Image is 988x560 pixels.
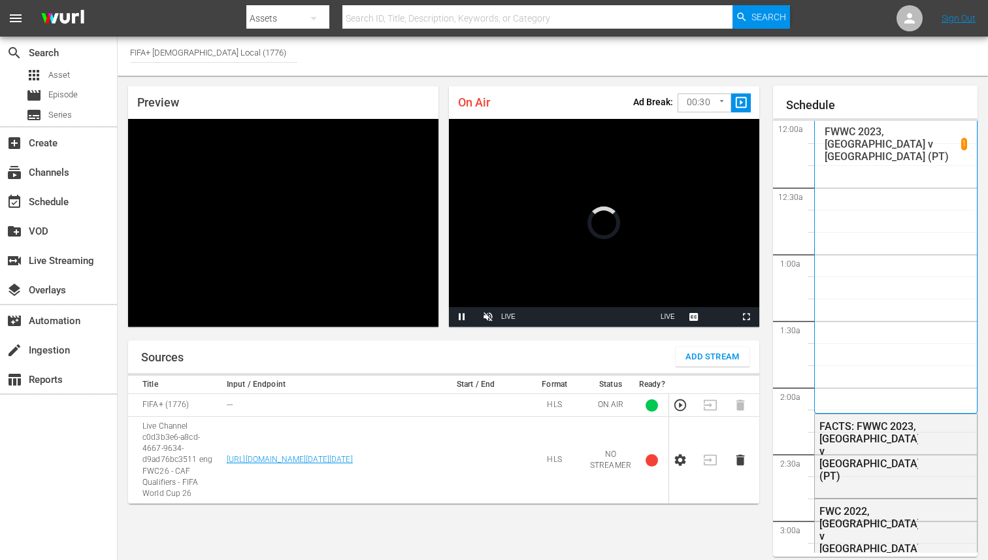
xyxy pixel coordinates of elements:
[681,307,707,327] button: Captions
[429,376,523,394] th: Start / End
[7,313,22,329] span: Automation
[786,99,978,112] h1: Schedule
[733,453,748,467] button: Delete
[7,194,22,210] span: Schedule
[137,95,179,109] span: Preview
[942,13,976,24] a: Sign Out
[586,417,635,504] td: NO STREAMER
[128,119,438,327] div: Video Player
[8,10,24,26] span: menu
[7,223,22,239] span: VOD
[7,282,22,298] span: Overlays
[523,376,586,394] th: Format
[7,253,22,269] span: Live Streaming
[586,376,635,394] th: Status
[661,313,675,320] span: LIVE
[655,307,681,327] button: Seek to live, currently behind live
[223,394,429,417] td: ---
[733,5,790,29] button: Search
[7,372,22,387] span: Reports
[7,45,22,61] span: Search
[7,135,22,151] span: Create
[523,417,586,504] td: HLS
[501,307,516,327] div: LIVE
[586,394,635,417] td: ON AIR
[31,3,94,34] img: ans4CAIJ8jUAAAAAAAAAAAAAAAAAAAAAAAAgQb4GAAAAAAAAAAAAAAAAAAAAAAAAJMjXAAAAAAAAAAAAAAAAAAAAAAAAgAT5G...
[449,119,759,327] div: Video Player
[734,95,749,110] span: slideshow_sharp
[458,95,490,109] span: On Air
[449,307,475,327] button: Pause
[475,307,501,327] button: Unmute
[676,347,749,367] button: Add Stream
[26,67,42,83] span: Asset
[48,108,72,122] span: Series
[128,376,223,394] th: Title
[128,394,223,417] td: FIFA+ (1776)
[227,455,353,464] a: [URL][DOMAIN_NAME][DATE][DATE]
[26,107,42,123] span: Series
[751,5,786,29] span: Search
[48,69,70,82] span: Asset
[633,97,673,107] p: Ad Break:
[707,307,733,327] button: Picture-in-Picture
[733,307,759,327] button: Fullscreen
[26,88,42,103] span: Episode
[128,417,223,504] td: Live Channel c0d3b3e6-a8cd-4667-9634-d9ad76bc3511 eng FWC26 - CAF Qualifiers - FIFA World Cup 26
[523,394,586,417] td: HLS
[962,139,966,148] p: 1
[223,376,429,394] th: Input / Endpoint
[685,350,740,365] span: Add Stream
[678,90,731,115] div: 00:30
[819,420,918,482] div: FACTS: FWWC 2023, [GEOGRAPHIC_DATA] v [GEOGRAPHIC_DATA] (PT)
[7,165,22,180] span: Channels
[48,88,78,101] span: Episode
[825,125,961,163] p: FWWC 2023, [GEOGRAPHIC_DATA] v [GEOGRAPHIC_DATA] (PT)
[635,376,669,394] th: Ready?
[673,453,687,467] button: Configure
[141,351,184,364] h1: Sources
[7,342,22,358] span: Ingestion
[673,398,687,412] button: Preview Stream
